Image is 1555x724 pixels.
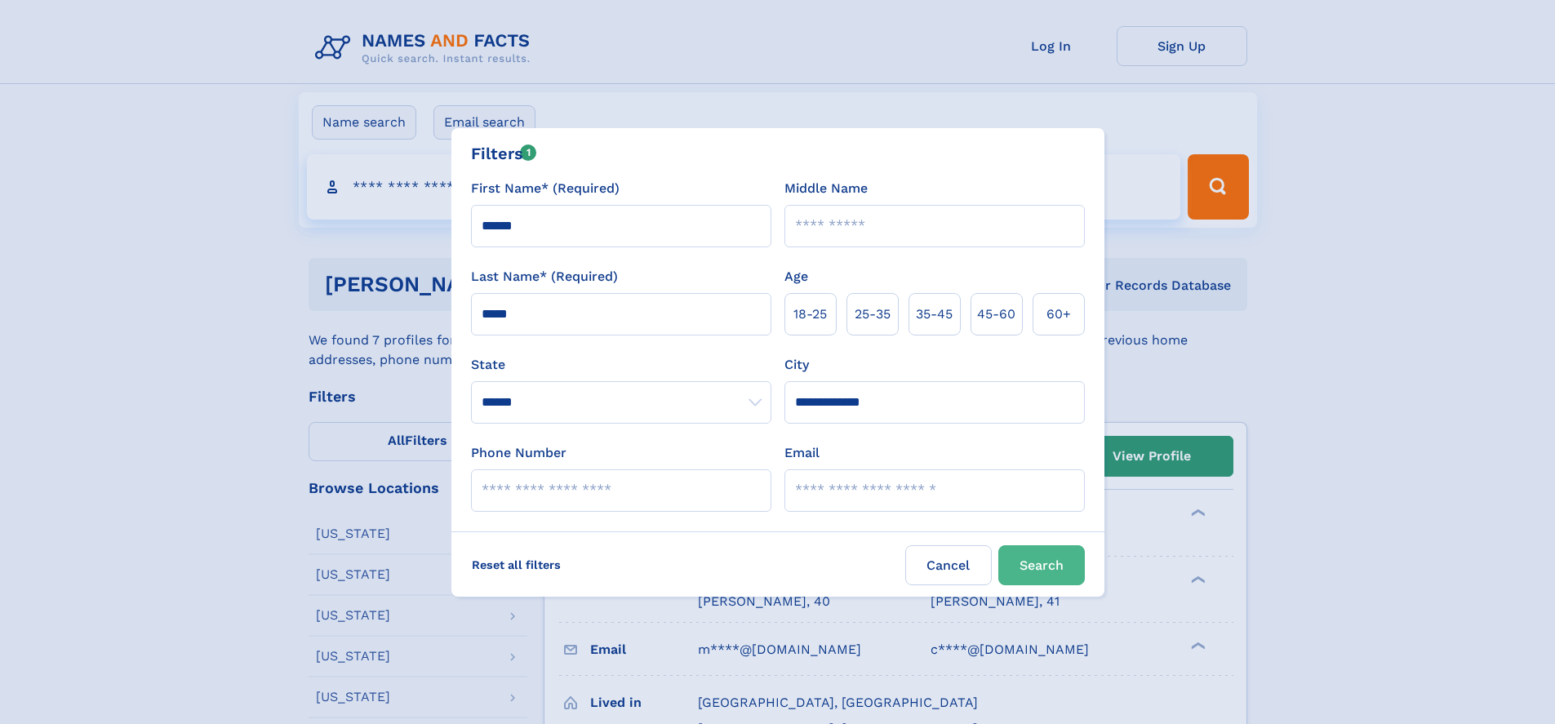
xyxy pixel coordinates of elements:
[784,443,820,463] label: Email
[471,267,618,286] label: Last Name* (Required)
[916,304,953,324] span: 35‑45
[471,355,771,375] label: State
[784,267,808,286] label: Age
[905,545,992,585] label: Cancel
[855,304,891,324] span: 25‑35
[471,141,537,166] div: Filters
[784,355,809,375] label: City
[1046,304,1071,324] span: 60+
[784,179,868,198] label: Middle Name
[471,179,620,198] label: First Name* (Required)
[793,304,827,324] span: 18‑25
[471,443,566,463] label: Phone Number
[461,545,571,584] label: Reset all filters
[998,545,1085,585] button: Search
[977,304,1015,324] span: 45‑60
